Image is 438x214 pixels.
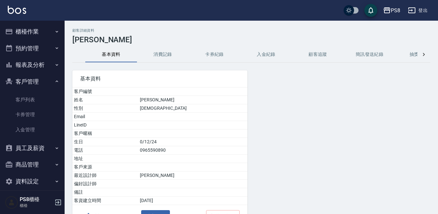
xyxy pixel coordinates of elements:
[292,47,344,62] button: 顧客追蹤
[72,121,138,129] td: LineID
[72,180,138,188] td: 偏好設計師
[405,5,430,16] button: 登出
[72,104,138,113] td: 性別
[3,56,62,73] button: 報表及分析
[20,196,53,203] h5: PS8櫃檯
[3,140,62,157] button: 員工及薪資
[72,163,138,171] td: 客戶來源
[80,76,240,82] span: 基本資料
[72,129,138,138] td: 客戶暱稱
[3,107,62,122] a: 卡券管理
[8,6,26,14] img: Logo
[3,173,62,190] button: 資料設定
[138,96,247,104] td: [PERSON_NAME]
[3,40,62,57] button: 預約管理
[72,155,138,163] td: 地址
[364,4,377,17] button: save
[138,171,247,180] td: [PERSON_NAME]
[240,47,292,62] button: 入金紀錄
[3,73,62,90] button: 客戶管理
[138,138,247,146] td: 0/12/24
[3,122,62,137] a: 入金管理
[5,196,18,209] img: Person
[72,113,138,121] td: Email
[138,146,247,155] td: 0965590890
[189,47,240,62] button: 卡券紀錄
[138,197,247,205] td: [DATE]
[72,87,138,96] td: 客戶編號
[72,138,138,146] td: 生日
[381,4,403,17] button: PS8
[20,203,53,209] p: 櫃檯
[3,156,62,173] button: 商品管理
[3,92,62,107] a: 客戶列表
[72,96,138,104] td: 姓名
[72,171,138,180] td: 最近設計師
[72,188,138,197] td: 備註
[72,35,430,44] h3: [PERSON_NAME]
[72,28,430,33] h2: 顧客詳細資料
[138,104,247,113] td: [DEMOGRAPHIC_DATA]
[344,47,395,62] button: 簡訊發送紀錄
[85,47,137,62] button: 基本資料
[391,6,400,15] div: PS8
[72,146,138,155] td: 電話
[72,197,138,205] td: 客資建立時間
[3,23,62,40] button: 櫃檯作業
[137,47,189,62] button: 消費記錄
